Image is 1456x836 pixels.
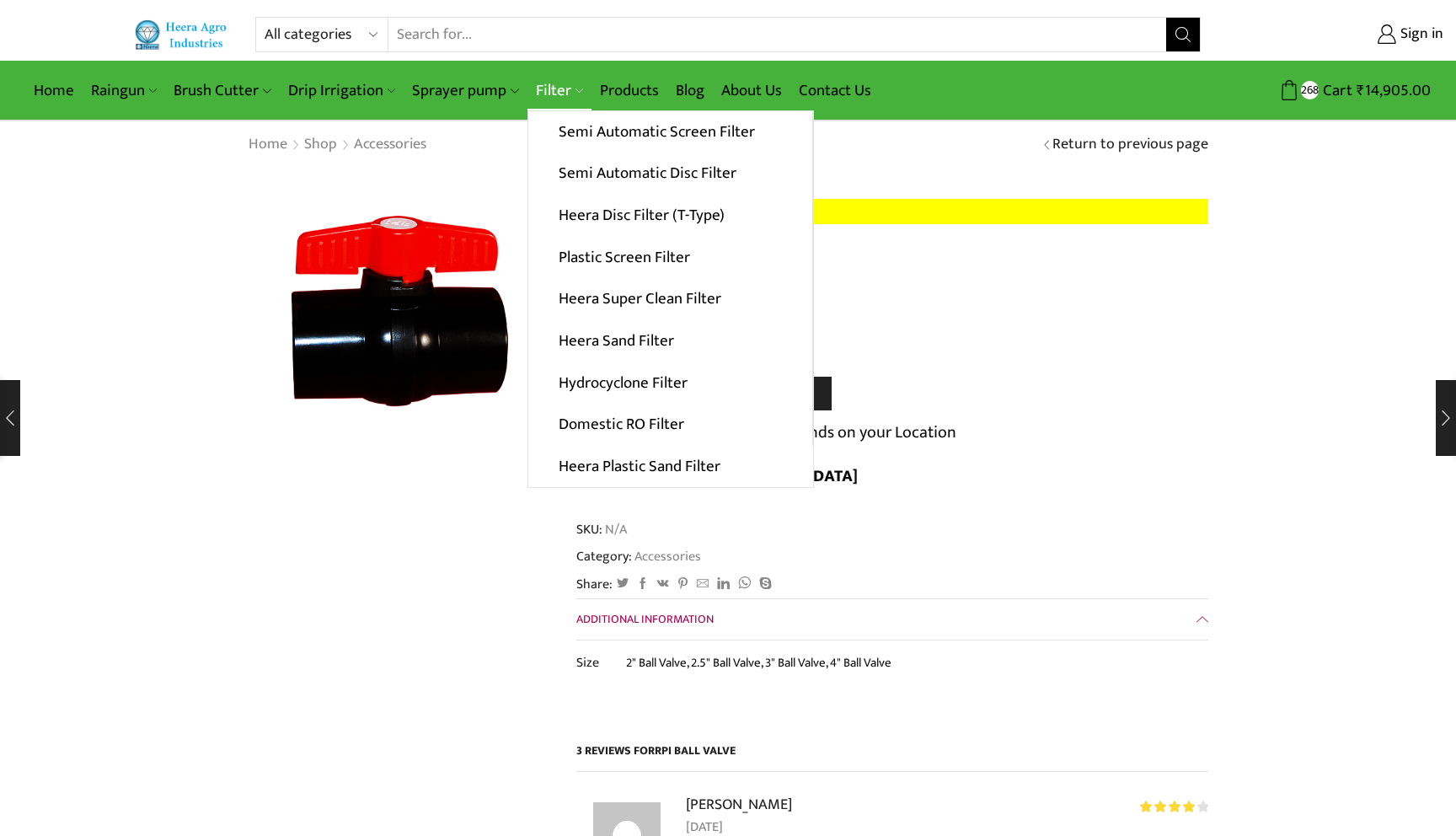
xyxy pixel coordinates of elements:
a: 268 Cart ₹14,905.00 [1218,75,1431,106]
span: Sign in [1396,24,1443,46]
a: Shop [303,134,338,156]
a: Blog [667,71,713,110]
a: Contact Us [790,71,880,110]
input: Search for... [388,18,1166,51]
a: Domestic RO Filter [528,404,812,446]
span: Share: [576,575,613,594]
a: Brush Cutter [165,71,279,110]
nav: Breadcrumb [248,134,427,156]
a: Heera Sand Filter [528,320,812,362]
div: Rated 4 out of 5 [1140,801,1208,812]
span: Rated out of 5 [1140,801,1195,812]
strong: [PERSON_NAME] [686,792,792,817]
a: Heera Disc Filter (T-Type) [528,195,812,237]
a: Sign in [1226,19,1443,50]
a: Products [591,71,667,110]
table: Product Details [576,653,1208,687]
a: Home [248,134,288,156]
th: Size [576,653,626,686]
a: Sprayer pump [404,71,527,110]
a: Filter [527,71,591,110]
span: ₹ [1357,78,1365,104]
span: Additional information [576,609,714,629]
p: – [576,199,1208,224]
span: RPI Ball Valve [655,741,736,760]
a: Home [25,71,83,110]
p: 2" Ball Valve, 2.5" Ball Valve, 3" Ball Valve, 4" Ball Valve [626,653,1208,673]
span: SKU: [576,520,1208,539]
h1: RPI Ball Valve [576,169,1208,193]
a: Additional information [576,599,1208,640]
span: 268 [1301,81,1319,99]
a: Plastic Screen Filter [528,236,812,278]
h2: 3 reviews for [576,742,1208,772]
a: Semi Automatic Screen Filter [528,111,812,153]
a: Return to previous page [1052,134,1208,156]
a: Hydrocyclone Filter [528,362,812,404]
a: Drip Irrigation [280,71,404,110]
span: N/A [602,520,627,539]
a: Accessories [353,134,427,156]
a: Raingun [83,71,165,110]
a: Heera Super Clean Filter [528,278,812,320]
button: Search button [1166,18,1200,51]
a: Heera Plastic Sand Filter [528,446,813,488]
a: About Us [713,71,790,110]
a: Accessories [632,545,701,567]
bdi: 14,905.00 [1357,78,1431,104]
a: Semi Automatic Disc Filter [528,153,812,195]
span: Category: [576,547,701,566]
span: Cart [1319,79,1352,102]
